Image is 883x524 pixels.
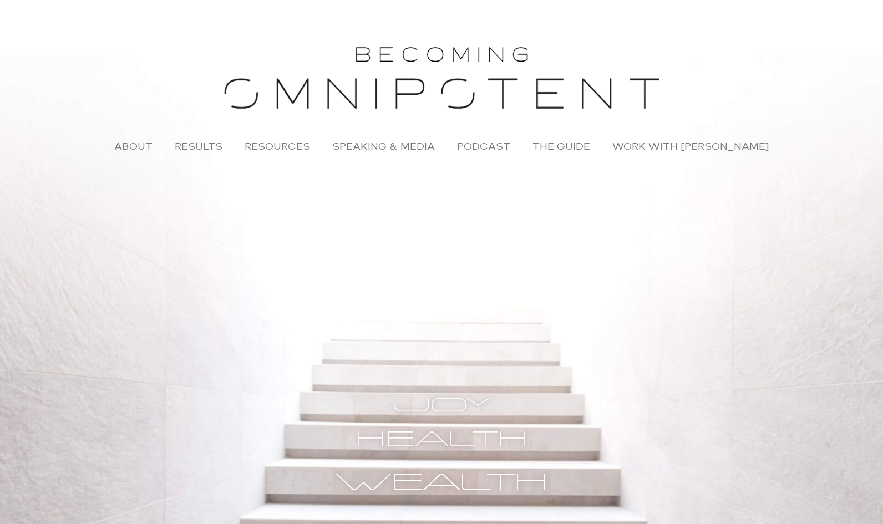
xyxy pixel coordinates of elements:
a: Work with [PERSON_NAME] [601,134,780,159]
h2: wealth [98,466,785,500]
a: Results [164,134,234,159]
nav: Menu [11,134,872,159]
a: Podcast [446,134,521,159]
h2: joy [98,392,785,420]
a: The Guide [521,134,601,159]
a: Speaking & Media [321,134,446,159]
a: About [103,134,164,159]
h2: health [98,425,785,456]
a: Resources [234,134,321,159]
